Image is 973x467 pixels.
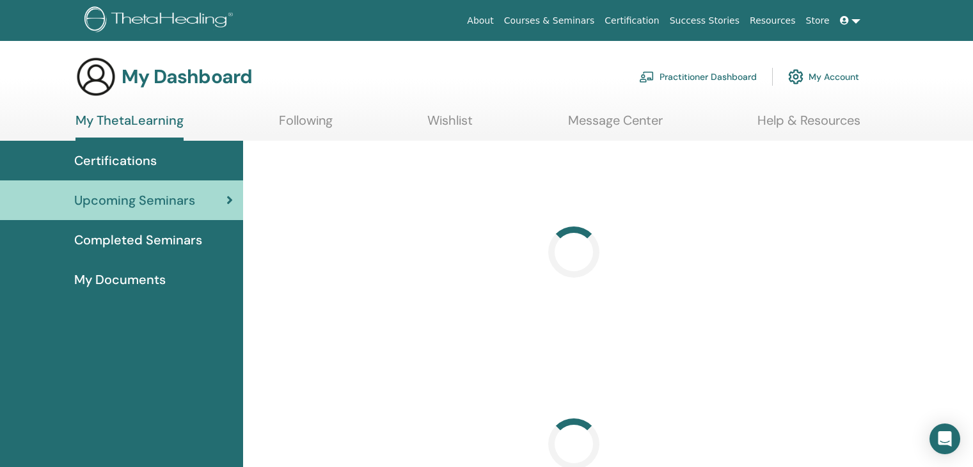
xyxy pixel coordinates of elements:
a: Practitioner Dashboard [639,63,757,91]
a: My ThetaLearning [75,113,184,141]
a: Courses & Seminars [499,9,600,33]
a: Wishlist [427,113,473,138]
span: My Documents [74,270,166,289]
a: Certification [599,9,664,33]
h3: My Dashboard [122,65,252,88]
img: chalkboard-teacher.svg [639,71,654,83]
img: logo.png [84,6,237,35]
a: Resources [745,9,801,33]
a: Success Stories [665,9,745,33]
a: My Account [788,63,859,91]
a: Following [279,113,333,138]
a: About [462,9,498,33]
a: Store [801,9,835,33]
a: Help & Resources [757,113,860,138]
div: Open Intercom Messenger [929,423,960,454]
img: cog.svg [788,66,803,88]
span: Certifications [74,151,157,170]
a: Message Center [568,113,663,138]
span: Completed Seminars [74,230,202,249]
span: Upcoming Seminars [74,191,195,210]
img: generic-user-icon.jpg [75,56,116,97]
